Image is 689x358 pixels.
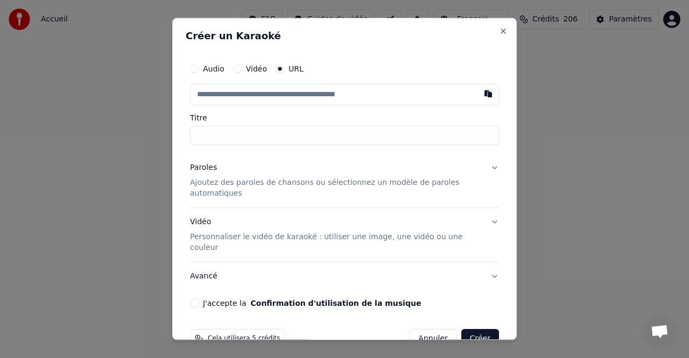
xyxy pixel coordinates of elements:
button: Avancé [190,262,499,290]
label: URL [289,65,304,73]
label: Audio [203,65,224,73]
button: Annuler [409,329,456,348]
div: Vidéo [190,217,482,253]
p: Personnaliser le vidéo de karaoké : utiliser une image, une vidéo ou une couleur [190,232,482,253]
label: Vidéo [246,65,267,73]
button: ParolesAjoutez des paroles de chansons ou sélectionnez un modèle de paroles automatiques [190,154,499,207]
span: Cela utilisera 5 crédits [208,334,280,343]
label: Titre [190,114,499,121]
label: J'accepte la [203,299,421,307]
button: VidéoPersonnaliser le vidéo de karaoké : utiliser une image, une vidéo ou une couleur [190,208,499,262]
p: Ajoutez des paroles de chansons ou sélectionnez un modèle de paroles automatiques [190,177,482,199]
h2: Créer un Karaoké [186,31,503,41]
button: Créer [461,329,499,348]
button: J'accepte la [250,299,421,307]
div: Paroles [190,162,217,173]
